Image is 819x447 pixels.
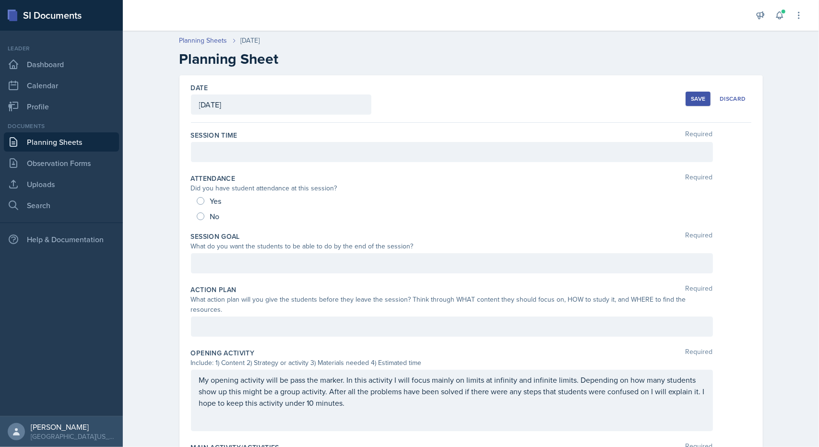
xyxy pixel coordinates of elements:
div: What do you want the students to be able to do by the end of the session? [191,241,713,251]
div: Discard [720,95,746,103]
div: Help & Documentation [4,230,119,249]
a: Uploads [4,175,119,194]
div: Save [691,95,705,103]
div: [DATE] [241,35,260,46]
span: No [210,212,220,221]
span: Required [686,130,713,140]
div: Did you have student attendance at this session? [191,183,713,193]
label: Action Plan [191,285,237,294]
button: Discard [714,92,751,106]
a: Dashboard [4,55,119,74]
a: Planning Sheets [4,132,119,152]
a: Planning Sheets [179,35,227,46]
span: Required [686,232,713,241]
p: My opening activity will be pass the marker. In this activity I will focus mainly on limits at in... [199,374,705,409]
div: [GEOGRAPHIC_DATA][US_STATE] in [GEOGRAPHIC_DATA] [31,432,115,441]
a: Search [4,196,119,215]
a: Profile [4,97,119,116]
span: Required [686,348,713,358]
a: Observation Forms [4,153,119,173]
button: Save [686,92,711,106]
label: Date [191,83,208,93]
div: Include: 1) Content 2) Strategy or activity 3) Materials needed 4) Estimated time [191,358,713,368]
div: What action plan will you give the students before they leave the session? Think through WHAT con... [191,294,713,315]
h2: Planning Sheet [179,50,763,68]
label: Session Goal [191,232,240,241]
div: Leader [4,44,119,53]
label: Session Time [191,130,237,140]
span: Required [686,174,713,183]
span: Yes [210,196,222,206]
span: Required [686,285,713,294]
label: Opening Activity [191,348,255,358]
label: Attendance [191,174,236,183]
a: Calendar [4,76,119,95]
div: Documents [4,122,119,130]
div: [PERSON_NAME] [31,422,115,432]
